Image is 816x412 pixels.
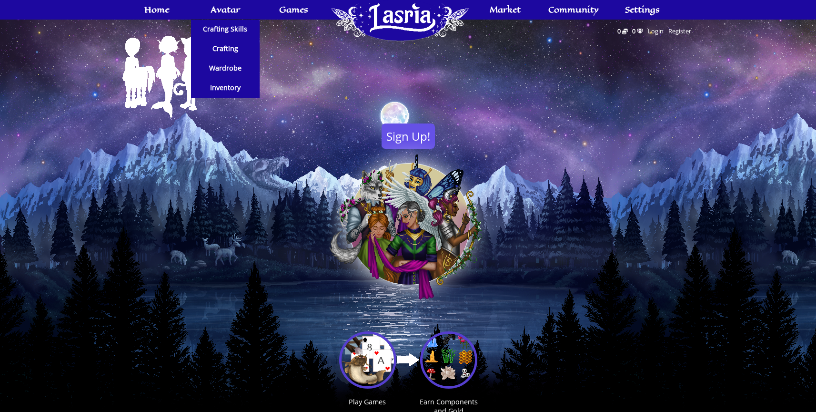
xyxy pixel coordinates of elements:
[279,6,308,13] span: Games
[122,34,206,119] img: Default Avatar
[211,6,240,13] span: Avatar
[382,124,435,149] a: Sign Up!
[625,6,660,13] span: Settings
[212,45,238,52] span: Crafting
[615,24,628,38] a: 0
[191,40,260,59] a: Crafting
[349,398,386,407] p: Play Games
[548,6,599,13] span: Community
[191,59,260,79] a: Wardrobe
[210,84,241,91] span: Inventory
[617,27,621,35] span: 0
[397,353,420,367] img: Arrow
[191,20,260,40] a: Crafting Skills
[191,79,260,98] a: Inventory
[632,27,635,35] span: 0
[209,65,242,72] span: Wardrobe
[144,6,169,13] span: Home
[322,142,494,308] img: jobs.png
[425,334,472,380] img: Components
[328,41,471,84] a: Home
[629,24,646,38] a: 0
[342,334,394,384] img: Games
[203,26,247,32] span: Crafting Skills
[122,113,206,120] a: Avatar
[645,24,666,38] a: Login
[666,24,694,38] a: Register
[490,6,521,13] span: Market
